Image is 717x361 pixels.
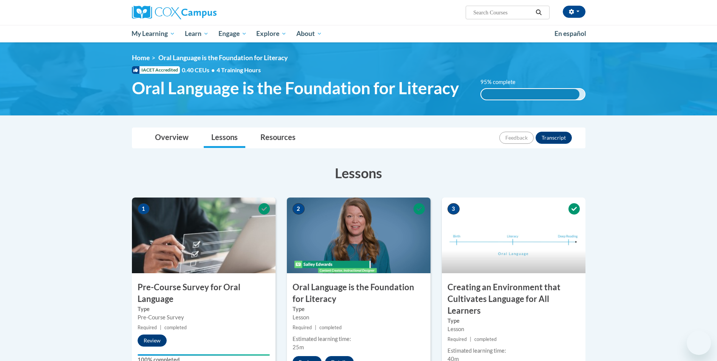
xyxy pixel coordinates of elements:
a: Cox Campus [132,6,276,19]
span: 3 [448,203,460,215]
button: Search [533,8,544,17]
span: Engage [218,29,247,38]
img: Course Image [442,198,585,273]
div: Estimated learning time: [293,335,425,343]
label: 95% complete [480,78,524,86]
iframe: Button to launch messaging window [687,331,711,355]
span: En español [554,30,586,37]
img: Cox Campus [132,6,217,19]
a: About [291,25,327,42]
span: Learn [185,29,209,38]
a: Overview [147,128,196,148]
span: My Learning [132,29,175,38]
span: 0.40 CEUs [182,66,217,74]
span: Oral Language is the Foundation for Literacy [132,78,459,98]
div: 95% complete [481,89,579,100]
a: Lessons [204,128,245,148]
button: Feedback [499,132,534,144]
div: Your progress [138,354,270,356]
a: Explore [251,25,291,42]
span: | [470,336,471,342]
span: 2 [293,203,305,215]
div: Lesson [448,325,580,333]
span: • [211,66,215,73]
input: Search Courses [472,8,533,17]
label: Type [138,305,270,313]
div: Lesson [293,313,425,322]
span: 25m [293,344,304,350]
h3: Creating an Environment that Cultivates Language for All Learners [442,282,585,316]
span: completed [319,325,342,330]
div: Main menu [121,25,597,42]
span: 1 [138,203,150,215]
div: Estimated learning time: [448,347,580,355]
h3: Lessons [132,163,585,182]
span: Required [138,325,157,330]
a: Home [132,54,150,62]
h3: Pre-Course Survey for Oral Language [132,282,276,305]
h3: Oral Language is the Foundation for Literacy [287,282,431,305]
button: Account Settings [563,6,585,18]
span: About [296,29,322,38]
span: completed [164,325,187,330]
span: completed [474,336,497,342]
button: Review [138,335,167,347]
label: Type [293,305,425,313]
a: Resources [253,128,303,148]
span: Oral Language is the Foundation for Literacy [158,54,288,62]
a: My Learning [127,25,180,42]
button: Transcript [536,132,572,144]
span: Explore [256,29,286,38]
a: Engage [214,25,252,42]
img: Course Image [132,198,276,273]
span: | [160,325,161,330]
span: | [315,325,316,330]
div: Pre-Course Survey [138,313,270,322]
span: Required [293,325,312,330]
a: Learn [180,25,214,42]
a: En español [550,26,591,42]
span: Required [448,336,467,342]
label: Type [448,317,580,325]
span: IACET Accredited [132,66,180,74]
img: Course Image [287,198,431,273]
span: 4 Training Hours [217,66,261,73]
